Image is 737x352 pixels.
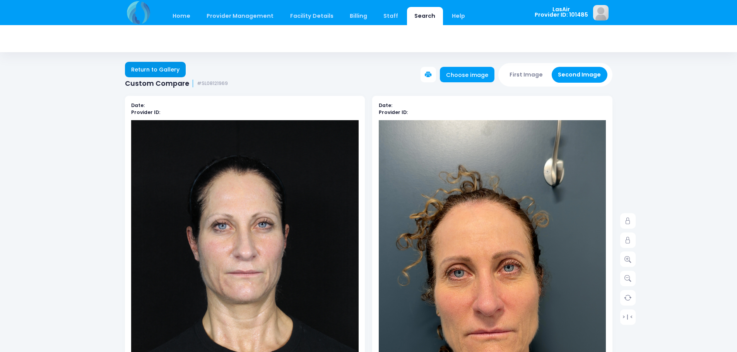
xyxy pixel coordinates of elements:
a: > | < [620,309,636,325]
a: Help [444,7,472,25]
b: Provider ID: [131,109,160,116]
b: Date: [379,102,392,109]
button: First Image [503,67,549,83]
b: Date: [131,102,145,109]
b: Provider ID: [379,109,408,116]
a: Search [407,7,443,25]
a: Billing [342,7,374,25]
a: Staff [376,7,406,25]
small: #SL08121969 [197,81,228,87]
a: Facility Details [282,7,341,25]
button: Second Image [552,67,607,83]
a: Home [165,7,198,25]
span: LasAir Provider ID: 101485 [535,7,588,18]
img: image [593,5,609,20]
a: Choose image [440,67,495,82]
a: Return to Gallery [125,62,186,77]
a: Provider Management [199,7,281,25]
span: Custom Compare [125,80,189,88]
